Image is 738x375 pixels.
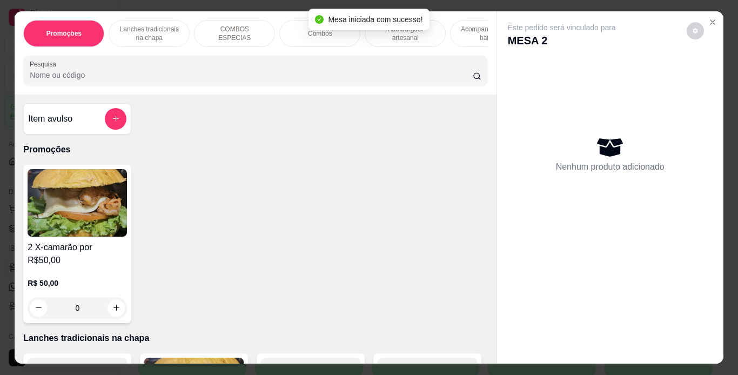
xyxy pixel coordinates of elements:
p: COMBOS ESPECIAS [203,25,266,42]
button: Close [704,14,721,31]
p: Combos [308,29,332,38]
p: Acompanhamentos ( batata ) [459,25,522,42]
h4: Item avulso [28,112,72,125]
span: Mesa iniciada com sucesso! [328,15,422,24]
button: decrease-product-quantity [687,22,704,39]
span: check-circle [315,15,324,24]
h4: 2 X-camarão por R$50,00 [28,241,127,267]
p: Nenhum produto adicionado [556,160,665,173]
img: product-image [28,169,127,237]
p: Promoções [23,143,487,156]
p: MESA 2 [508,33,616,48]
p: Lanches tradicionais na chapa [118,25,180,42]
p: Este pedido será vinculado para [508,22,616,33]
p: Hambúrguer artesanal [374,25,437,42]
label: Pesquisa [30,59,60,69]
button: add-separate-item [105,108,126,130]
p: Promoções [46,29,82,38]
p: R$ 50,00 [28,278,127,289]
p: Lanches tradicionais na chapa [23,332,487,345]
input: Pesquisa [30,70,473,81]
